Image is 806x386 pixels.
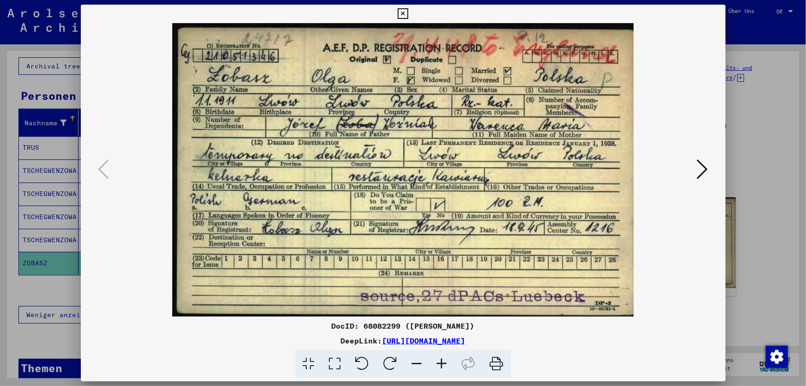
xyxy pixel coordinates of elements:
img: Zustimmung ändern [766,346,788,368]
div: Zustimmung ändern [765,345,788,368]
div: DocID: 68082299 ([PERSON_NAME]) [81,320,726,331]
a: [URL][DOMAIN_NAME] [382,336,466,345]
div: DeepLink: [81,335,726,346]
img: 001.jpg [112,23,694,317]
